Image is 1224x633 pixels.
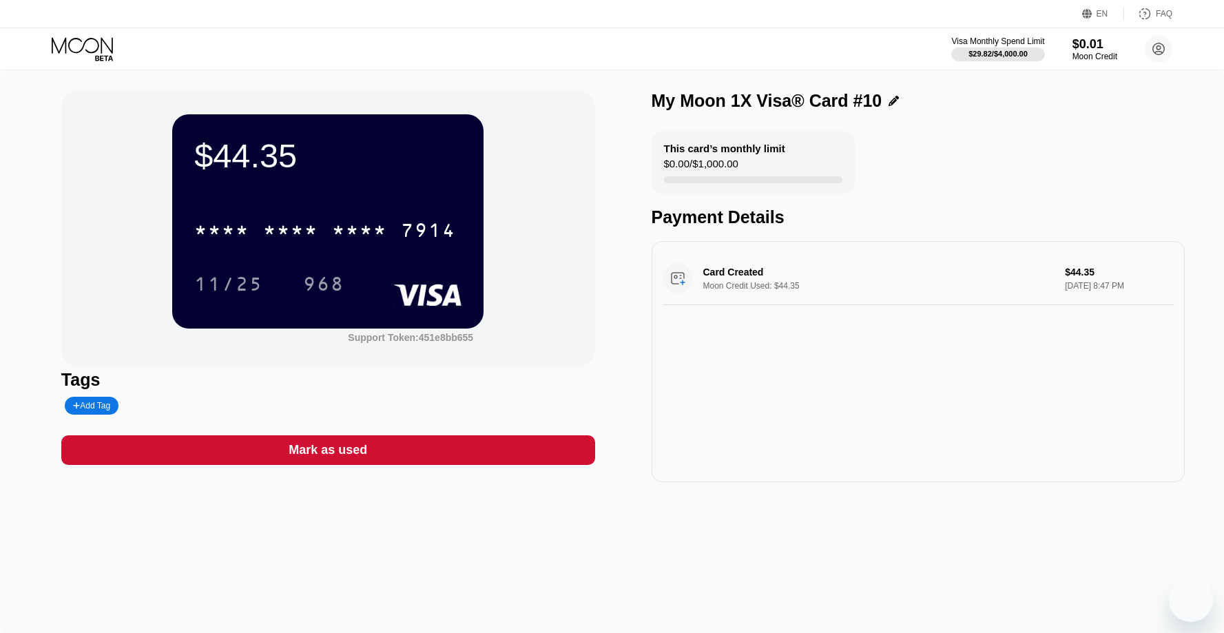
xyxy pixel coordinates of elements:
div: Add Tag [65,397,118,415]
div: $0.01 [1072,37,1117,52]
div: Visa Monthly Spend Limit$29.82/$4,000.00 [951,37,1044,61]
div: 11/25 [194,275,263,297]
div: $44.35 [194,136,461,175]
div: $0.01Moon Credit [1072,37,1117,61]
div: Mark as used [61,435,595,465]
div: EN [1082,7,1124,21]
div: 968 [303,275,344,297]
div: $29.82 / $4,000.00 [968,50,1028,58]
div: Add Tag [73,401,110,411]
div: 968 [293,267,355,301]
div: $0.00 / $1,000.00 [664,158,738,176]
iframe: Button to launch messaging window [1169,578,1213,622]
div: Support Token: 451e8bb655 [348,332,473,343]
div: 11/25 [184,267,273,301]
div: Moon Credit [1072,52,1117,61]
div: This card’s monthly limit [664,143,785,154]
div: Support Token:451e8bb655 [348,332,473,343]
div: My Moon 1X Visa® Card #10 [652,91,882,111]
div: FAQ [1156,9,1172,19]
div: 7914 [401,221,456,243]
div: Tags [61,370,595,390]
div: Mark as used [289,442,367,458]
div: FAQ [1124,7,1172,21]
div: EN [1097,9,1108,19]
div: Payment Details [652,207,1185,227]
div: Visa Monthly Spend Limit [951,37,1044,46]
